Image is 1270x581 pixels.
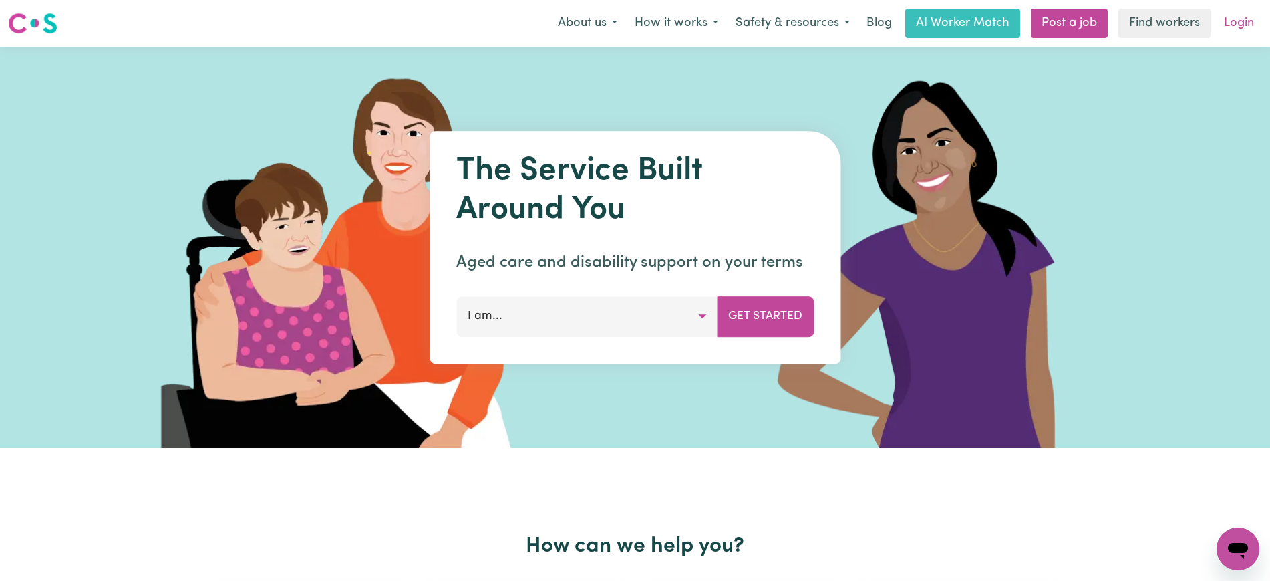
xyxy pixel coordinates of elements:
button: Get Started [717,296,814,336]
a: Find workers [1118,9,1211,38]
button: Safety & resources [727,9,858,37]
a: Post a job [1031,9,1108,38]
a: Login [1216,9,1262,38]
p: Aged care and disability support on your terms [456,251,814,275]
h2: How can we help you? [202,534,1068,559]
button: How it works [626,9,727,37]
img: Careseekers logo [8,11,57,35]
iframe: Button to launch messaging window [1217,528,1259,570]
button: About us [549,9,626,37]
a: Careseekers logo [8,8,57,39]
h1: The Service Built Around You [456,152,814,229]
a: Blog [858,9,900,38]
button: I am... [456,296,718,336]
a: AI Worker Match [905,9,1020,38]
